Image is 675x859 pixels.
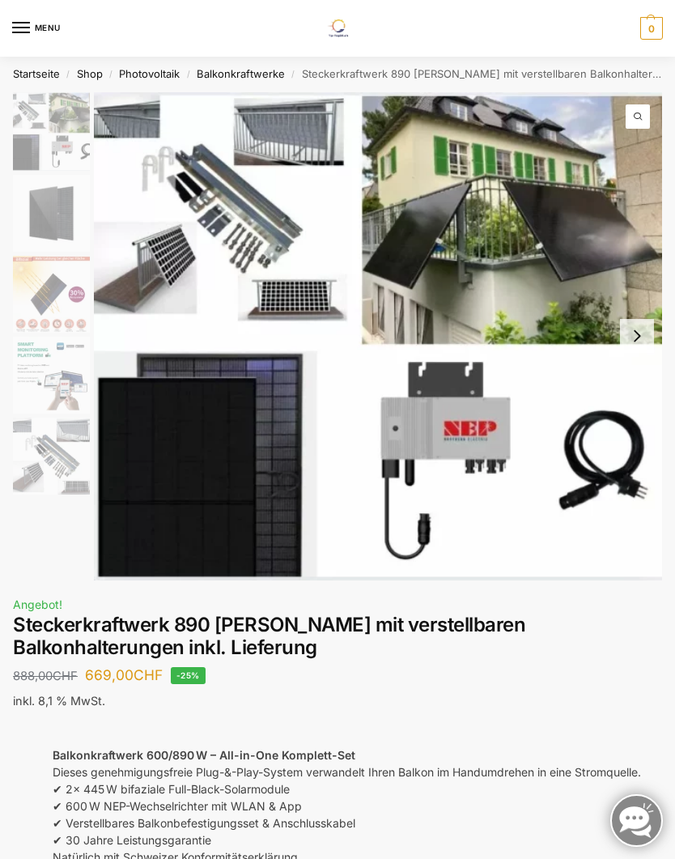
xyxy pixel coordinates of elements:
[13,597,62,611] span: Angebot!
[13,67,60,80] a: Startseite
[134,666,163,683] span: CHF
[636,17,663,40] nav: Cart contents
[103,68,120,81] span: /
[53,669,78,683] span: CHF
[180,68,197,81] span: /
[85,666,163,683] bdi: 669,00
[13,418,90,495] img: Aufstaenderung-Balkonkraftwerk_713x
[94,92,662,581] img: Komplett mit Balkonhalterung
[13,92,90,172] img: Komplett mit Balkonhalterung
[620,319,654,353] button: Next slide
[13,614,662,661] h1: Steckerkraftwerk 890 [PERSON_NAME] mit verstellbaren Balkonhalterungen inkl. Lieferung
[13,337,90,414] img: H2c172fe1dfc145729fae6a5890126e09w.jpg_960x960_39c920dd-527c-43d8-9d2f-57e1d41b5fed_1445x
[171,667,206,684] span: -25%
[13,669,78,683] bdi: 888,00
[636,17,663,40] a: 0
[197,67,285,80] a: Balkonkraftwerke
[285,68,302,81] span: /
[640,17,663,40] span: 0
[53,746,661,848] p: Dieses genehmigungsfreie Plug-&-Play-System verwandelt Ihren Balkon im Handumdrehen in eine Strom...
[318,19,356,37] img: Solaranlagen, Speicheranlagen und Energiesparprodukte
[13,694,105,708] span: inkl. 8,1 % MwSt.
[53,748,355,762] strong: Balkonkraftwerk 600/890 W – All-in-One Komplett-Set
[13,57,662,92] nav: Breadcrumb
[12,16,61,40] button: Menu
[60,68,77,81] span: /
[13,256,90,333] img: Bificial 30 % mehr Leistung
[13,175,90,252] img: Maysun
[77,67,103,80] a: Shop
[94,92,662,581] a: 860 Watt Komplett mit BalkonhalterungKomplett mit Balkonhalterung
[119,67,180,80] a: Photovoltaik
